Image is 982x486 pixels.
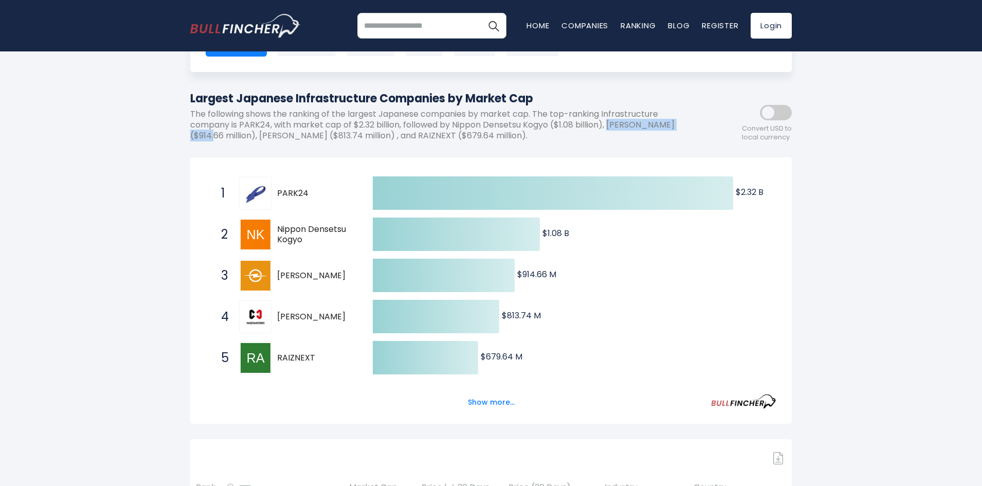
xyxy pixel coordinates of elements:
span: PARK24 [277,188,355,199]
img: bullfincher logo [190,14,301,38]
text: $914.66 M [517,268,556,280]
a: Register [702,20,738,31]
span: 2 [216,226,226,243]
h1: Largest Japanese Infrastructure Companies by Market Cap [190,90,699,107]
img: PARK24 [241,178,270,208]
span: Nippon Densetsu Kogyo [277,224,355,246]
img: Maeda Kosen [241,302,270,332]
a: Companies [561,20,608,31]
img: Nippon Densetsu Kogyo [241,220,270,249]
button: Search [481,13,506,39]
img: Taihei Dengyo Kaisha [241,261,270,291]
span: [PERSON_NAME] [277,312,355,322]
span: [PERSON_NAME] [277,271,355,281]
a: Blog [668,20,689,31]
p: The following shows the ranking of the largest Japanese companies by market cap. The top-ranking ... [190,109,699,141]
span: 5 [216,349,226,367]
span: 3 [216,267,226,284]
button: Show more... [462,394,521,411]
span: 4 [216,308,226,326]
span: Convert USD to local currency [742,124,792,142]
a: Home [526,20,549,31]
span: 1 [216,185,226,202]
img: RAIZNEXT [241,343,270,373]
a: Login [751,13,792,39]
span: RAIZNEXT [277,353,355,364]
text: $679.64 M [481,351,522,363]
text: $813.74 M [502,310,541,321]
text: $2.32 B [736,186,763,198]
a: Ranking [621,20,656,31]
a: Go to homepage [190,14,301,38]
text: $1.08 B [542,227,569,239]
